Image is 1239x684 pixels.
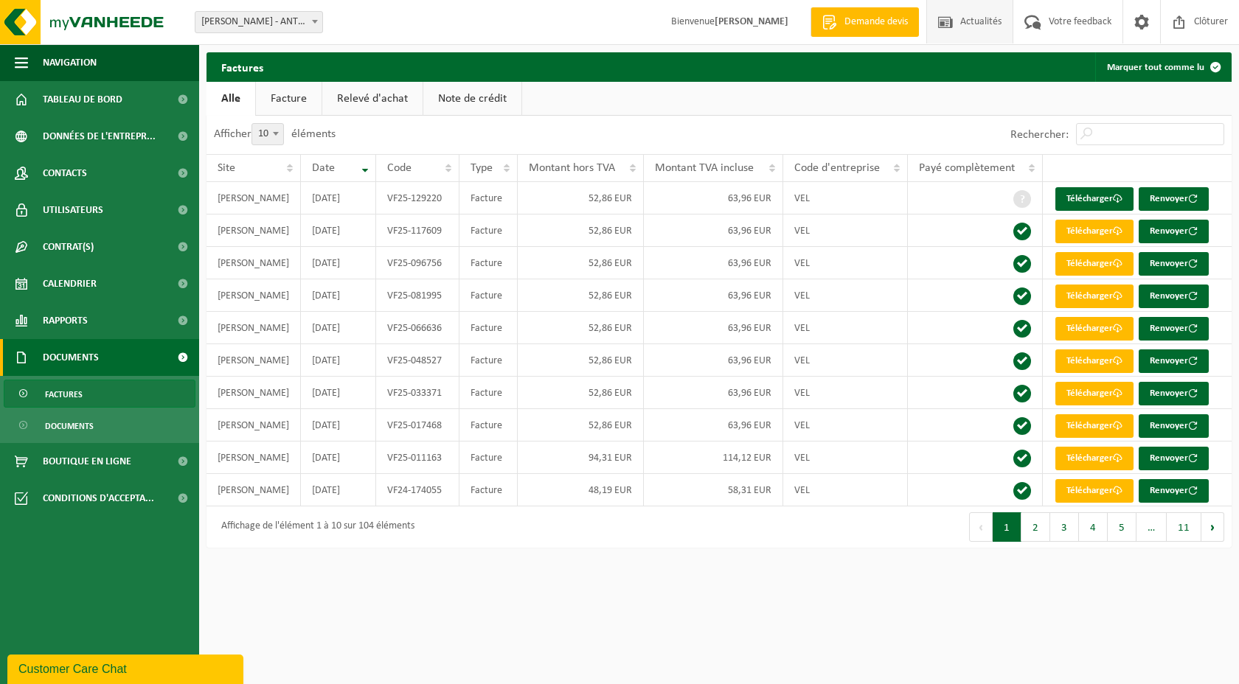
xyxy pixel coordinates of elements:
td: [PERSON_NAME] [206,377,301,409]
a: Télécharger [1055,252,1134,276]
td: Facture [459,442,518,474]
a: Factures [4,380,195,408]
td: [DATE] [301,214,376,247]
button: 3 [1050,512,1079,542]
td: 52,86 EUR [518,377,644,409]
button: Previous [969,512,993,542]
span: Contrat(s) [43,228,94,265]
td: 63,96 EUR [644,344,783,377]
button: 5 [1108,512,1136,542]
td: VF25-011163 [376,442,459,474]
td: VF25-096756 [376,247,459,279]
a: Télécharger [1055,414,1134,438]
td: [PERSON_NAME] [206,442,301,474]
button: Renvoyer [1139,349,1209,373]
a: Télécharger [1055,349,1134,373]
td: 48,19 EUR [518,474,644,506]
a: Télécharger [1055,382,1134,405]
span: Site [218,162,235,174]
td: 63,96 EUR [644,247,783,279]
iframe: chat widget [7,652,246,684]
td: 58,31 EUR [644,474,783,506]
span: Demande devis [841,15,912,29]
a: Relevé d'achat [322,82,423,116]
td: [PERSON_NAME] [206,474,301,506]
span: Tableau de bord [43,81,122,118]
td: 52,86 EUR [518,409,644,442]
a: Note de crédit [423,82,521,116]
td: 63,96 EUR [644,279,783,312]
td: VEL [783,214,908,247]
td: 63,96 EUR [644,312,783,344]
td: VEL [783,409,908,442]
span: Données de l'entrepr... [43,118,156,155]
td: [PERSON_NAME] [206,409,301,442]
td: [DATE] [301,474,376,506]
td: Facture [459,344,518,377]
button: Renvoyer [1139,414,1209,438]
h2: Factures [206,52,278,81]
button: 4 [1079,512,1108,542]
span: LUC GILSOUL - ANTHEIT [195,12,322,32]
span: Boutique en ligne [43,443,131,480]
button: Renvoyer [1139,252,1209,276]
td: Facture [459,312,518,344]
td: [DATE] [301,344,376,377]
span: Conditions d'accepta... [43,480,154,517]
td: Facture [459,409,518,442]
td: [DATE] [301,409,376,442]
span: Utilisateurs [43,192,103,228]
span: Code d'entreprise [794,162,880,174]
button: Renvoyer [1139,285,1209,308]
a: Télécharger [1055,285,1134,308]
button: Next [1201,512,1224,542]
a: Télécharger [1055,187,1134,211]
span: LUC GILSOUL - ANTHEIT [195,11,323,33]
a: Télécharger [1055,220,1134,243]
td: VEL [783,182,908,214]
td: [PERSON_NAME] [206,312,301,344]
td: [PERSON_NAME] [206,182,301,214]
span: Payé complètement [919,162,1015,174]
td: [DATE] [301,312,376,344]
td: Facture [459,377,518,409]
button: Renvoyer [1139,317,1209,341]
a: Télécharger [1055,447,1134,470]
td: [DATE] [301,279,376,312]
a: Facture [256,82,322,116]
td: VEL [783,247,908,279]
td: 63,96 EUR [644,182,783,214]
span: Date [312,162,335,174]
td: VEL [783,279,908,312]
button: Marquer tout comme lu [1095,52,1230,82]
td: VF25-129220 [376,182,459,214]
button: Renvoyer [1139,479,1209,503]
td: [DATE] [301,247,376,279]
a: Télécharger [1055,317,1134,341]
strong: [PERSON_NAME] [715,16,788,27]
td: 52,86 EUR [518,182,644,214]
span: Rapports [43,302,88,339]
td: [DATE] [301,442,376,474]
button: 1 [993,512,1021,542]
span: … [1136,512,1167,542]
td: VF25-117609 [376,214,459,247]
td: VEL [783,312,908,344]
a: Télécharger [1055,479,1134,503]
span: 10 [251,123,284,145]
td: 114,12 EUR [644,442,783,474]
span: Documents [43,339,99,376]
button: 11 [1167,512,1201,542]
td: [DATE] [301,182,376,214]
td: VF25-033371 [376,377,459,409]
button: Renvoyer [1139,187,1209,211]
label: Rechercher: [1010,129,1069,141]
td: Facture [459,182,518,214]
button: Renvoyer [1139,382,1209,405]
td: [DATE] [301,377,376,409]
td: VF25-081995 [376,279,459,312]
a: Alle [206,82,255,116]
td: [PERSON_NAME] [206,247,301,279]
td: [PERSON_NAME] [206,214,301,247]
td: 52,86 EUR [518,214,644,247]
